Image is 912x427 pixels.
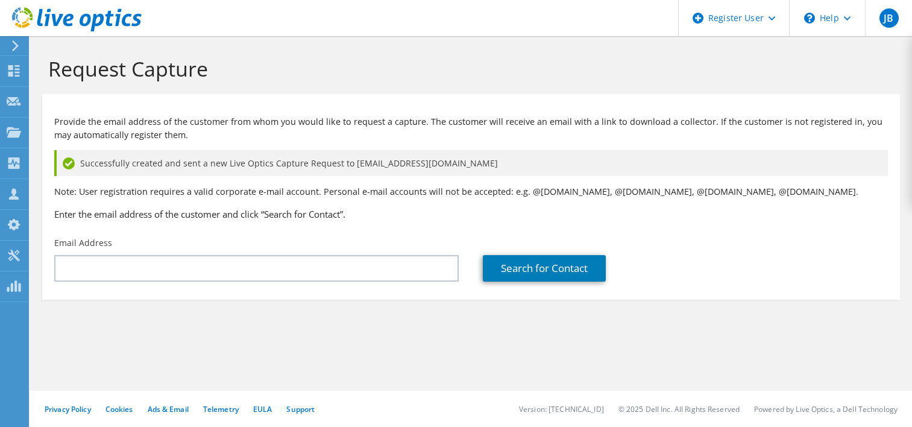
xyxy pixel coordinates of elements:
[54,237,112,249] label: Email Address
[483,255,606,282] a: Search for Contact
[286,404,315,414] a: Support
[519,404,604,414] li: Version: [TECHNICAL_ID]
[80,157,498,170] span: Successfully created and sent a new Live Optics Capture Request to [EMAIL_ADDRESS][DOMAIN_NAME]
[54,115,888,142] p: Provide the email address of the customer from whom you would like to request a capture. The cust...
[54,207,888,221] h3: Enter the email address of the customer and click “Search for Contact”.
[879,8,899,28] span: JB
[804,13,815,24] svg: \n
[45,404,91,414] a: Privacy Policy
[203,404,239,414] a: Telemetry
[618,404,740,414] li: © 2025 Dell Inc. All Rights Reserved
[754,404,898,414] li: Powered by Live Optics, a Dell Technology
[48,56,888,81] h1: Request Capture
[105,404,133,414] a: Cookies
[148,404,189,414] a: Ads & Email
[54,185,888,198] p: Note: User registration requires a valid corporate e-mail account. Personal e-mail accounts will ...
[253,404,272,414] a: EULA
